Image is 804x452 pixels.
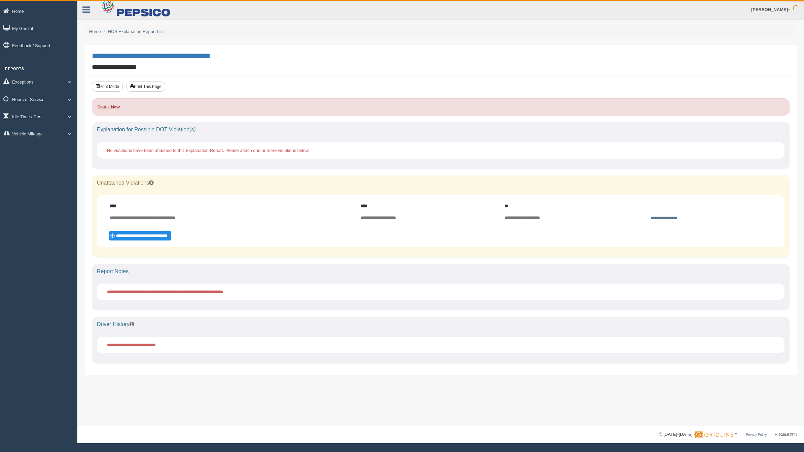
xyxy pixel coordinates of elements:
div: Explanation for Possible DOT Violation(s) [92,122,790,137]
img: Gridline [695,431,733,438]
span: v. 2025.6.2844 [775,433,797,437]
div: Unattached Violations [92,175,790,190]
a: HOS Explanation Report List [108,29,164,34]
div: Driver History [92,317,790,332]
span: No violations have been attached to this Explanation Report. Please attach one or more violations... [107,148,310,153]
div: Report Notes [92,264,790,279]
div: Status: [92,98,790,116]
button: Print This Page [126,82,165,92]
a: Privacy Policy [746,433,767,437]
a: Home [89,29,101,34]
strong: New [111,104,120,109]
div: © [DATE]-[DATE] - ™ [659,431,797,438]
button: Print Mode [92,82,123,92]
